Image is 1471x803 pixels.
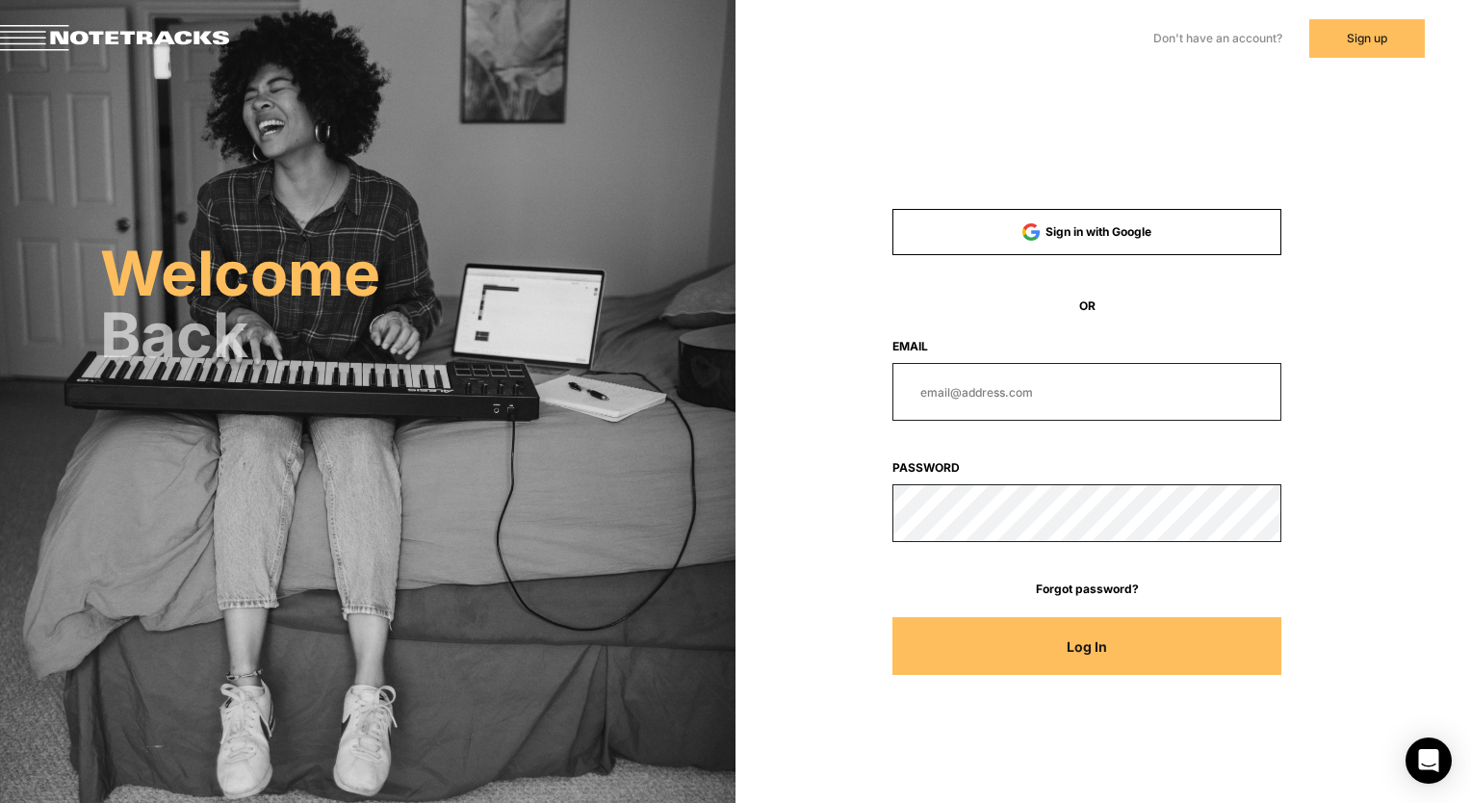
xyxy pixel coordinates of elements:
button: Sign up [1309,19,1425,58]
span: OR [892,298,1281,315]
div: Open Intercom Messenger [1406,738,1452,784]
a: Forgot password? [892,581,1281,598]
span: Sign in with Google [1045,224,1151,239]
label: Don't have an account? [1153,30,1282,47]
input: email@address.com [892,363,1281,421]
h2: Back [100,308,735,362]
h2: Welcome [100,246,735,300]
label: Email [892,338,1281,355]
label: Password [892,459,1281,477]
button: Sign in with Google [892,209,1281,255]
button: Log In [892,617,1281,675]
